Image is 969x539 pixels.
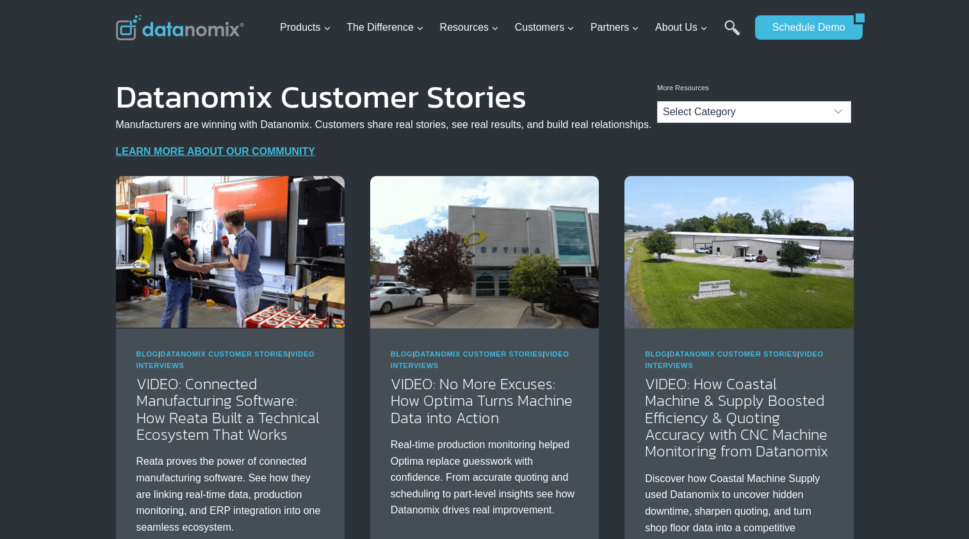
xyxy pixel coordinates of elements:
span: | | [645,350,824,369]
a: Blog [391,350,413,358]
nav: Primary Navigation [275,7,749,49]
h1: Datanomix Customer Stories [116,87,652,106]
span: Customers [515,19,574,36]
span: About Us [655,19,708,36]
a: Schedule Demo [755,15,854,40]
a: Search [724,20,740,49]
p: Reata proves the power of connected manufacturing software. See how they are linking real-time da... [136,453,324,535]
span: Resources [440,19,499,36]
a: Datanomix Customer Stories [415,350,543,358]
p: Manufacturers are winning with Datanomix. Customers share real stories, see real results, and bui... [116,117,652,133]
span: Products [280,19,330,36]
img: Datanomix [116,15,244,40]
span: | | [136,350,315,369]
img: Coastal Machine Improves Efficiency & Quotes with Datanomix [624,176,853,328]
a: Datanomix Customer Stories [161,350,289,358]
a: Datanomix Customer Stories [669,350,797,358]
img: Discover how Optima Manufacturing uses Datanomix to turn raw machine data into real-time insights... [370,176,599,328]
span: | | [391,350,569,369]
p: Real-time production monitoring helped Optima replace guesswork with confidence. From accurate qu... [391,437,578,519]
a: VIDEO: How Coastal Machine & Supply Boosted Efficiency & Quoting Accuracy with CNC Machine Monito... [645,373,828,463]
a: Blog [645,350,667,358]
p: More Resources [657,83,851,94]
a: VIDEO: No More Excuses: How Optima Turns Machine Data into Action [391,373,573,429]
a: VIDEO: Connected Manufacturing Software: How Reata Built a Technical Ecosystem That Works [136,373,320,446]
span: Partners [590,19,639,36]
span: The Difference [346,19,424,36]
a: LEARN MORE ABOUT OUR COMMUNITY [116,146,315,157]
img: Reata’s Connected Manufacturing Software Ecosystem [116,176,345,328]
a: Blog [136,350,159,358]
